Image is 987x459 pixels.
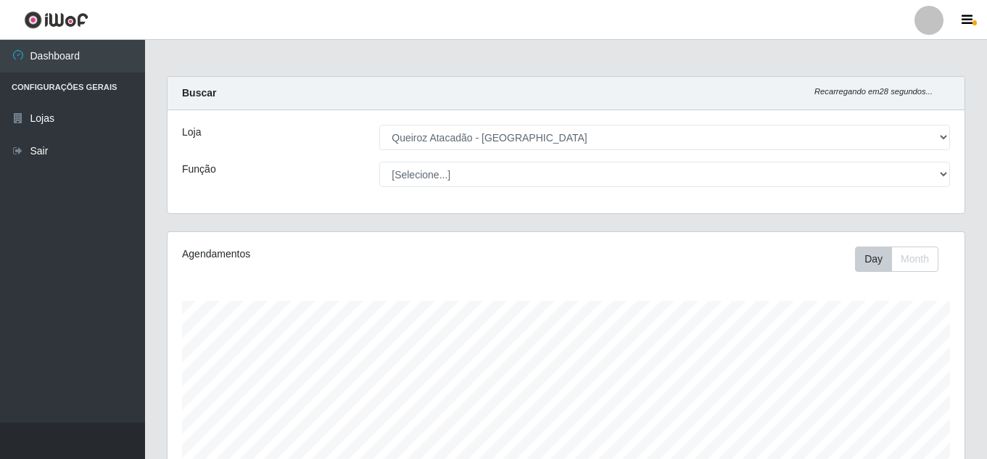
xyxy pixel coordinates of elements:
[24,11,88,29] img: CoreUI Logo
[182,247,490,262] div: Agendamentos
[182,87,216,99] strong: Buscar
[855,247,950,272] div: Toolbar with button groups
[814,87,933,96] i: Recarregando em 28 segundos...
[891,247,938,272] button: Month
[855,247,892,272] button: Day
[855,247,938,272] div: First group
[182,162,216,177] label: Função
[182,125,201,140] label: Loja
